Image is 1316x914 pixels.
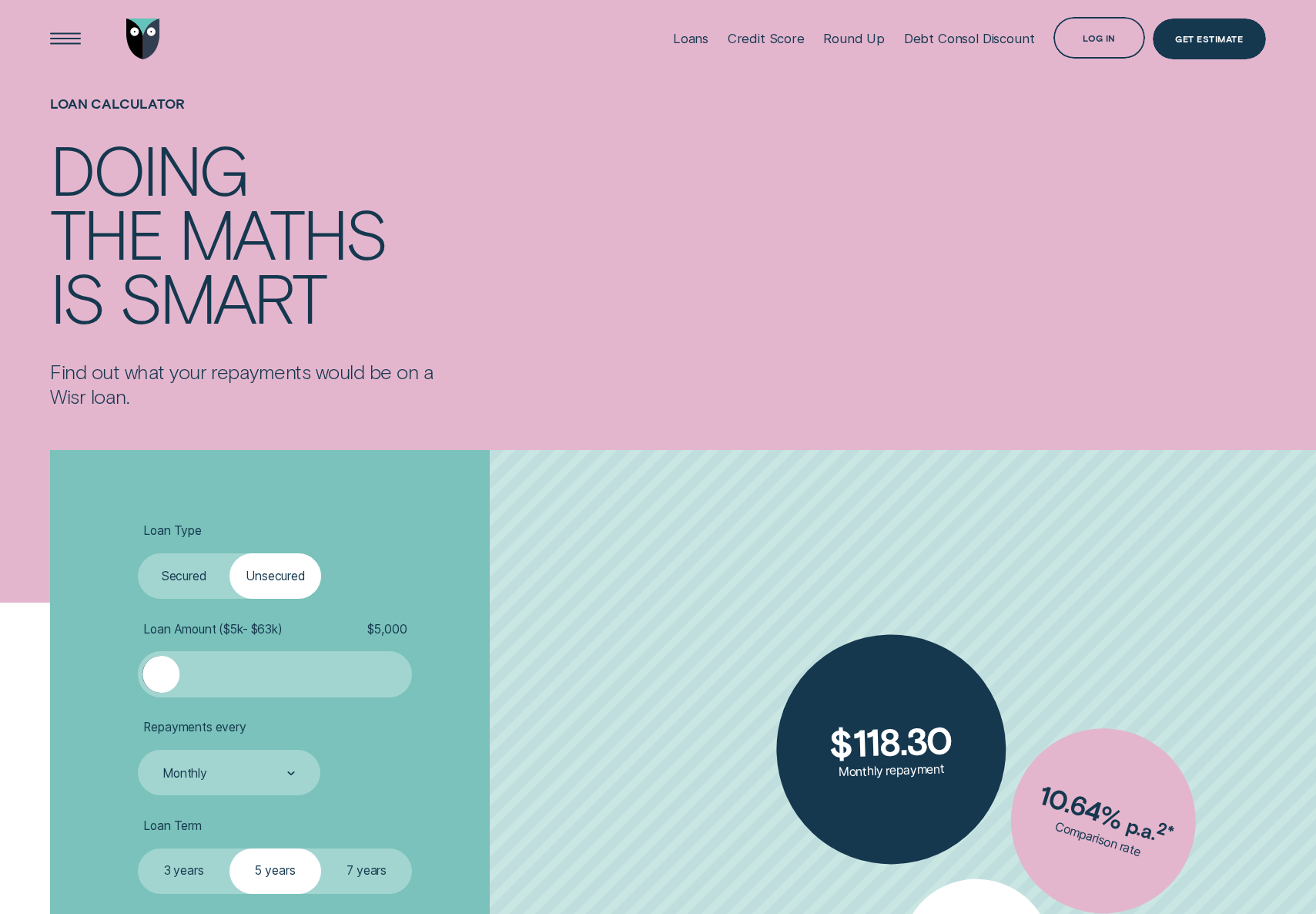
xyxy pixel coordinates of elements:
span: Repayments every [143,720,246,735]
p: Find out what your repayments would be on a Wisr loan. [50,359,446,408]
div: Loans [673,31,708,46]
span: Loan Term [143,818,202,834]
h1: Loan Calculator [50,96,446,137]
img: Wisr [126,18,161,59]
div: maths [179,201,386,265]
h4: Doing the maths is smart [50,137,446,328]
span: Loan Amount ( $5k - $63k ) [143,622,282,637]
label: 7 years [321,848,413,894]
button: Open Menu [45,18,85,59]
div: Doing [50,137,247,201]
button: Log in [1053,17,1145,58]
span: $ 5,000 [367,622,407,637]
a: Get Estimate [1153,18,1266,59]
label: Unsecured [229,553,321,599]
div: is [50,265,103,329]
div: Monthly [162,766,207,781]
label: 3 years [138,848,229,894]
div: Credit Score [728,31,805,46]
span: Loan Type [143,523,202,539]
div: Debt Consol Discount [904,31,1035,46]
div: Round Up [823,31,885,46]
label: 5 years [229,848,321,894]
div: smart [119,265,325,329]
div: the [50,201,162,265]
label: Secured [138,553,229,599]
